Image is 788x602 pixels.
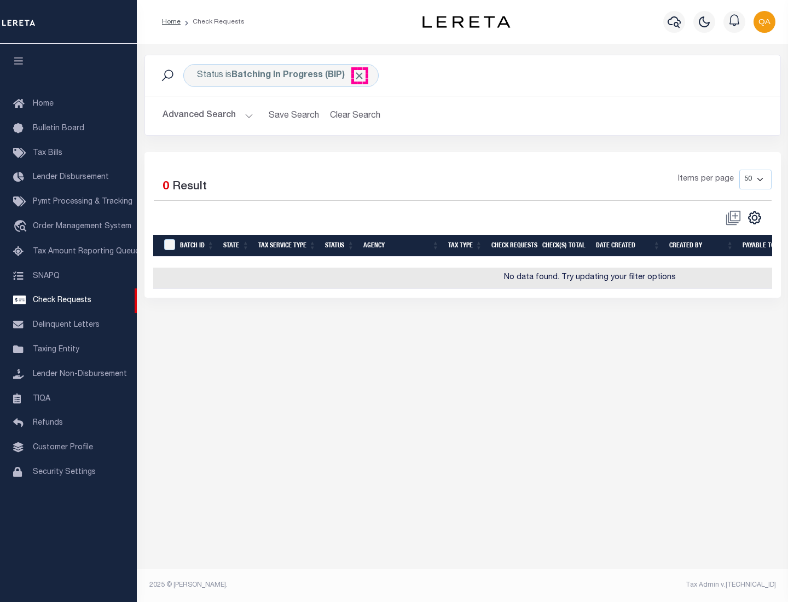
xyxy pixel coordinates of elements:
[471,580,776,590] div: Tax Admin v.[TECHNICAL_ID]
[33,248,140,256] span: Tax Amount Reporting Queue
[33,100,54,108] span: Home
[444,235,487,257] th: Tax Type: activate to sort column ascending
[326,105,385,126] button: Clear Search
[183,64,379,87] div: Status is
[33,223,131,230] span: Order Management System
[172,178,207,196] label: Result
[163,181,169,193] span: 0
[262,105,326,126] button: Save Search
[321,235,359,257] th: Status: activate to sort column ascending
[33,297,91,304] span: Check Requests
[33,395,50,402] span: TIQA
[33,149,62,157] span: Tax Bills
[33,419,63,427] span: Refunds
[176,235,219,257] th: Batch Id: activate to sort column ascending
[254,235,321,257] th: Tax Service Type: activate to sort column ascending
[592,235,665,257] th: Date Created: activate to sort column ascending
[13,220,31,234] i: travel_explore
[231,71,365,80] b: Batching In Progress (BIP)
[33,444,93,451] span: Customer Profile
[354,70,365,82] span: Click to Remove
[162,19,181,25] a: Home
[33,371,127,378] span: Lender Non-Disbursement
[678,173,734,186] span: Items per page
[181,17,245,27] li: Check Requests
[538,235,592,257] th: Check(s) Total
[219,235,254,257] th: State: activate to sort column ascending
[33,173,109,181] span: Lender Disbursement
[33,346,79,354] span: Taxing Entity
[665,235,738,257] th: Created By: activate to sort column ascending
[141,580,463,590] div: 2025 © [PERSON_NAME].
[33,125,84,132] span: Bulletin Board
[33,468,96,476] span: Security Settings
[754,11,775,33] img: svg+xml;base64,PHN2ZyB4bWxucz0iaHR0cDovL3d3dy53My5vcmcvMjAwMC9zdmciIHBvaW50ZXItZXZlbnRzPSJub25lIi...
[422,16,510,28] img: logo-dark.svg
[487,235,538,257] th: Check Requests
[359,235,444,257] th: Agency: activate to sort column ascending
[33,198,132,206] span: Pymt Processing & Tracking
[33,321,100,329] span: Delinquent Letters
[163,105,253,126] button: Advanced Search
[33,272,60,280] span: SNAPQ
